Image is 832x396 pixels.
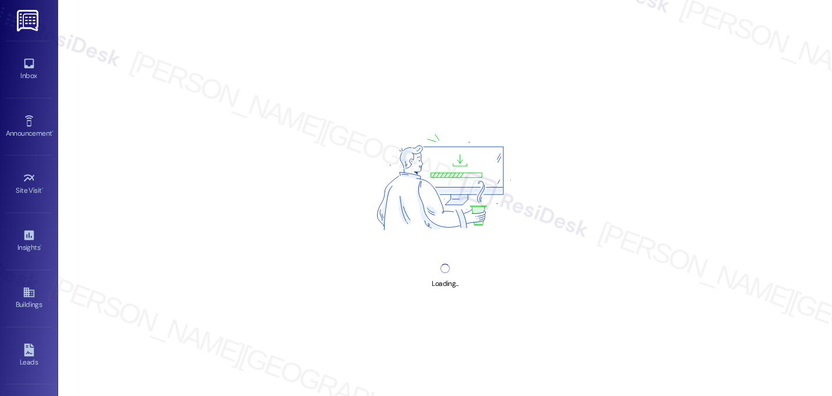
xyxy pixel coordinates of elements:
a: Inbox [6,54,52,85]
a: Buildings [6,282,52,314]
div: Loading... [432,278,458,290]
a: Leads [6,340,52,372]
a: Insights • [6,225,52,257]
span: • [52,128,54,136]
span: • [40,242,42,250]
a: Site Visit • [6,168,52,200]
span: • [42,185,44,193]
img: ResiDesk Logo [17,10,41,31]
